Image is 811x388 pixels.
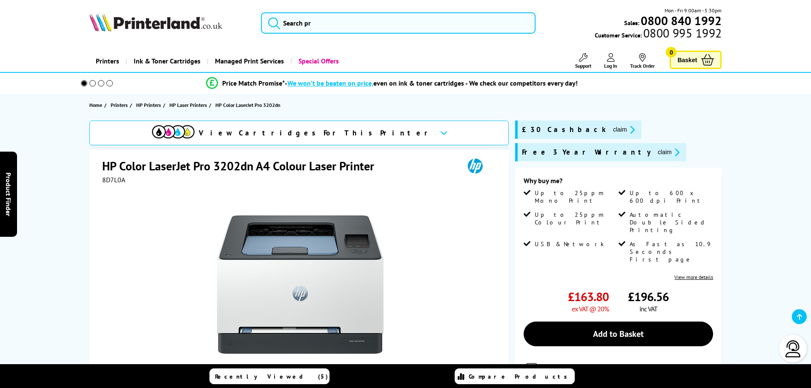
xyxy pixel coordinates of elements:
b: 0800 840 1992 [641,13,722,29]
button: promo-description [610,125,637,135]
a: HP Printers [136,101,163,109]
a: Recently Viewed (5) [209,368,330,384]
a: 0800 840 1992 [639,17,722,25]
a: Special Offers [290,50,345,72]
img: user-headset-light.svg [785,340,802,357]
a: Printers [89,50,126,72]
a: Track Order [630,53,655,69]
span: 8D7L0A [102,175,125,184]
span: Support [575,63,591,69]
img: View Cartridges [152,125,195,138]
span: £30 Cashback [522,125,606,135]
a: Printerland Logo [89,13,251,33]
a: Managed Print Services [207,50,290,72]
span: Basket [677,54,697,66]
a: View more details [674,274,713,280]
a: Ink & Toner Cartridges [126,50,207,72]
span: HP Printers [136,101,161,109]
div: - even on ink & toner cartridges - We check our competitors every day! [285,79,578,87]
span: Price Match Promise* [222,79,285,87]
a: Home [89,101,104,109]
span: £196.56 [628,289,669,305]
a: Basket 0 [670,51,722,69]
a: Log In [604,53,617,69]
span: HP Color LaserJet Pro 3202dn [215,101,281,109]
a: Add to Basket [524,322,713,346]
span: Up to 600 x 600 dpi Print [630,189,711,204]
span: inc VAT [639,305,657,313]
span: £163.80 [568,289,609,305]
button: promo-description [655,147,682,157]
span: HP Laser Printers [169,101,207,109]
span: ex VAT @ 20% [572,305,609,313]
span: 0 [666,47,676,57]
img: HP [456,158,495,174]
span: Sales: [624,19,639,27]
span: Ink & Toner Cartridges [134,50,201,72]
div: for FREE Next Day Delivery [549,363,713,383]
span: Compare Products [469,373,572,380]
div: Why buy me? [524,176,713,189]
span: View Cartridges For This Printer [199,128,433,138]
a: Compare Products [455,368,575,384]
span: Automatic Double Sided Printing [630,211,711,234]
a: HP Color LaserJet Pro 3202dn [215,101,283,109]
span: Product Finder [4,172,13,216]
a: HP Laser Printers [169,101,209,109]
img: Printerland Logo [89,13,222,32]
span: 52 In Stock [549,363,625,373]
h1: HP Color LaserJet Pro 3202dn A4 Colour Laser Printer [102,158,383,174]
span: Printers [111,101,128,109]
span: As Fast as 10.9 Seconds First page [630,240,711,263]
span: Mon - Fri 9:00am - 5:30pm [665,6,722,14]
img: HP Color LaserJet Pro 3202dn [217,201,384,368]
span: Customer Service: [595,29,722,39]
a: Printers [111,101,130,109]
span: We won’t be beaten on price, [287,79,373,87]
a: Support [575,53,591,69]
span: Free 3 Year Warranty [522,147,651,157]
span: Up to 25ppm Colour Print [535,211,616,226]
span: Home [89,101,102,109]
input: Search pr [261,12,536,34]
span: USB & Network [535,240,604,248]
span: Recently Viewed (5) [215,373,328,380]
span: 0800 995 1992 [642,29,722,37]
li: modal_Promise [69,76,715,91]
span: Log In [604,63,617,69]
span: Up to 25ppm Mono Print [535,189,616,204]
